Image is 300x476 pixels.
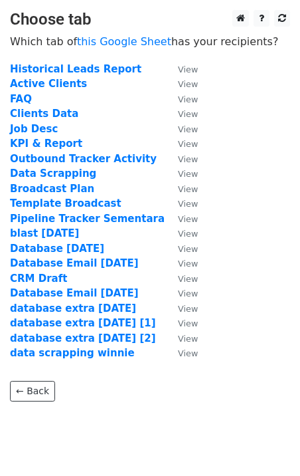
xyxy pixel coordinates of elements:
[165,332,198,344] a: View
[178,274,198,284] small: View
[165,213,198,225] a: View
[165,78,198,90] a: View
[178,184,198,194] small: View
[165,153,198,165] a: View
[10,123,58,135] a: Job Desc
[165,197,198,209] a: View
[10,10,290,29] h3: Choose tab
[165,108,198,120] a: View
[178,199,198,209] small: View
[10,227,79,239] a: blast [DATE]
[10,302,136,314] a: database extra [DATE]
[178,154,198,164] small: View
[178,214,198,224] small: View
[10,381,55,402] a: ← Back
[178,229,198,239] small: View
[10,183,94,195] a: Broadcast Plan
[165,93,198,105] a: View
[178,259,198,269] small: View
[178,64,198,74] small: View
[10,78,87,90] a: Active Clients
[10,197,121,209] a: Template Broadcast
[165,123,198,135] a: View
[10,153,157,165] a: Outbound Tracker Activity
[178,244,198,254] small: View
[165,302,198,314] a: View
[165,183,198,195] a: View
[10,35,290,49] p: Which tab of has your recipients?
[10,332,156,344] a: database extra [DATE] [2]
[178,318,198,328] small: View
[178,169,198,179] small: View
[10,243,104,255] a: Database [DATE]
[165,317,198,329] a: View
[165,273,198,285] a: View
[178,94,198,104] small: View
[10,93,32,105] a: FAQ
[178,334,198,344] small: View
[165,257,198,269] a: View
[10,213,165,225] a: Pipeline Tracker Sementara
[178,348,198,358] small: View
[165,63,198,75] a: View
[178,79,198,89] small: View
[178,124,198,134] small: View
[178,304,198,314] small: View
[178,139,198,149] small: View
[10,257,139,269] a: Database Email [DATE]
[10,168,96,179] a: Data Scrapping
[165,168,198,179] a: View
[165,347,198,359] a: View
[178,109,198,119] small: View
[10,138,82,150] a: KPI & Report
[10,108,78,120] a: Clients Data
[10,287,139,299] a: Database Email [DATE]
[165,227,198,239] a: View
[10,347,135,359] a: data scrapping winnie
[165,138,198,150] a: View
[165,243,198,255] a: View
[165,287,198,299] a: View
[10,317,156,329] a: database extra [DATE] [1]
[10,273,67,285] a: CRM Draft
[178,289,198,298] small: View
[77,35,171,48] a: this Google Sheet
[10,63,141,75] a: Historical Leads Report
